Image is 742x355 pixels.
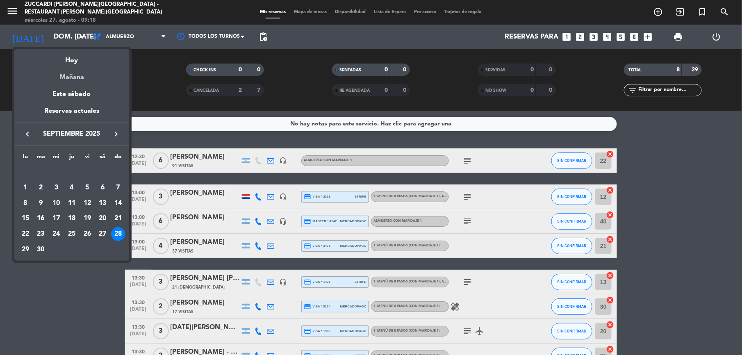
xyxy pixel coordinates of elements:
div: Hoy [14,49,129,66]
td: 27 de septiembre de 2025 [95,226,111,242]
div: 11 [65,196,79,210]
th: sábado [95,152,111,165]
td: 29 de septiembre de 2025 [18,242,33,257]
td: 8 de septiembre de 2025 [18,196,33,211]
td: 13 de septiembre de 2025 [95,196,111,211]
div: 16 [34,212,48,225]
th: miércoles [48,152,64,165]
td: 16 de septiembre de 2025 [33,211,49,226]
div: 24 [49,227,63,241]
div: 2 [34,181,48,195]
td: 28 de septiembre de 2025 [110,226,126,242]
th: martes [33,152,49,165]
td: 12 de septiembre de 2025 [80,196,95,211]
div: 7 [111,181,125,195]
div: 20 [96,212,109,225]
td: 4 de septiembre de 2025 [64,180,80,196]
td: 30 de septiembre de 2025 [33,242,49,257]
td: 5 de septiembre de 2025 [80,180,95,196]
td: 15 de septiembre de 2025 [18,211,33,226]
div: Mañana [14,66,129,83]
div: 15 [18,212,32,225]
td: 22 de septiembre de 2025 [18,226,33,242]
div: 14 [111,196,125,210]
button: keyboard_arrow_left [20,129,35,139]
td: 6 de septiembre de 2025 [95,180,111,196]
td: 17 de septiembre de 2025 [48,211,64,226]
div: 6 [96,181,109,195]
td: 1 de septiembre de 2025 [18,180,33,196]
td: 25 de septiembre de 2025 [64,226,80,242]
td: 11 de septiembre de 2025 [64,196,80,211]
td: 14 de septiembre de 2025 [110,196,126,211]
div: 12 [80,196,94,210]
div: 26 [80,227,94,241]
td: 19 de septiembre de 2025 [80,211,95,226]
div: Reservas actuales [14,106,129,123]
div: 13 [96,196,109,210]
div: 25 [65,227,79,241]
div: 9 [34,196,48,210]
div: 10 [49,196,63,210]
td: 9 de septiembre de 2025 [33,196,49,211]
td: SEP. [18,164,126,180]
i: keyboard_arrow_right [111,129,121,139]
th: lunes [18,152,33,165]
div: 19 [80,212,94,225]
td: 26 de septiembre de 2025 [80,226,95,242]
td: 2 de septiembre de 2025 [33,180,49,196]
div: 17 [49,212,63,225]
td: 21 de septiembre de 2025 [110,211,126,226]
div: 8 [18,196,32,210]
i: keyboard_arrow_left [23,129,32,139]
div: 18 [65,212,79,225]
div: 4 [65,181,79,195]
div: 29 [18,243,32,257]
td: 24 de septiembre de 2025 [48,226,64,242]
div: 1 [18,181,32,195]
th: jueves [64,152,80,165]
div: 21 [111,212,125,225]
td: 23 de septiembre de 2025 [33,226,49,242]
div: 28 [111,227,125,241]
button: keyboard_arrow_right [109,129,123,139]
div: 30 [34,243,48,257]
div: 22 [18,227,32,241]
div: 3 [49,181,63,195]
span: septiembre 2025 [35,129,109,139]
div: 5 [80,181,94,195]
th: viernes [80,152,95,165]
td: 3 de septiembre de 2025 [48,180,64,196]
div: Este sábado [14,83,129,106]
div: 27 [96,227,109,241]
td: 20 de septiembre de 2025 [95,211,111,226]
td: 10 de septiembre de 2025 [48,196,64,211]
th: domingo [110,152,126,165]
td: 7 de septiembre de 2025 [110,180,126,196]
div: 23 [34,227,48,241]
td: 18 de septiembre de 2025 [64,211,80,226]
